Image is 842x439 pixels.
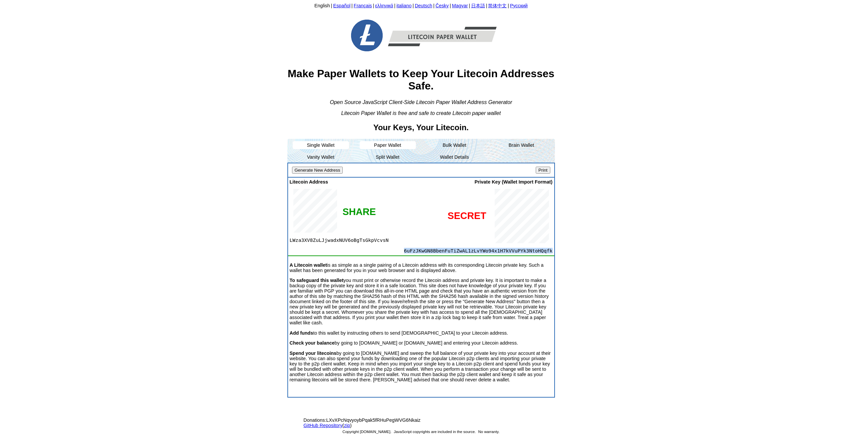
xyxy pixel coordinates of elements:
a: italiano [396,3,412,8]
b: Check your balance [290,340,335,346]
a: English [314,3,330,8]
li: Vanity Wallet [287,151,354,163]
li: Brain Wallet [488,139,555,151]
span: JavaScript copyrights are included in the source. [393,426,476,437]
a: zip [344,423,350,428]
li: Bulk Wallet [421,139,488,151]
a: Español [333,3,350,8]
span: ( ) [297,423,453,428]
a: Magyar [452,3,468,8]
li: Paper Wallet [360,141,416,149]
b: To safeguard this wallet [290,278,344,283]
p: to this wallet by instructing others to send [DEMOGRAPHIC_DATA] to your Litecoin address. [290,330,553,336]
span: Private Key (Wallet Import Format) [474,179,552,185]
h2: Your Keys, Your Litecoin. [287,123,555,132]
input: Print [536,167,550,174]
span: 6uFzJKwGN8BbenFuTiZwAL1zLvYWo94x1H7kVVuPYk3NtoHQqfk [369,248,553,253]
img: Free-Litecoin-Paper-Wallet [332,12,511,59]
div: Open Source JavaScript Client-Side Litecoin Paper Wallet Address Generator [287,99,555,105]
a: Deutsch [415,3,432,8]
div: | | | | | | | | | | [287,3,555,11]
p: by going to [DOMAIN_NAME] and sweep the full balance of your private key into your account at the... [290,351,553,382]
input: Generate New Address [292,167,343,174]
a: ελληνικά [375,3,393,8]
a: Русский [510,3,527,8]
div: SHARE [343,206,376,217]
span: LWza3XV8ZuLJjwadxNUV6oBgTsGkpVcvsN [290,237,369,243]
a: 日本語 [471,3,485,8]
a: Français [354,3,372,8]
span: Litecoin Address [290,179,328,185]
a: GitHub Repository [304,423,343,428]
h1: Make Paper Wallets to Keep Your Litecoin Addresses Safe. [287,68,555,92]
div: SECRET [448,210,486,221]
span: LXvXPcNqvyoybPqak5fRHuPegWVG6Nkaiz [297,417,453,423]
li: Split Wallet [354,151,421,163]
li: Single Wallet [293,141,349,149]
span: Copyright [DOMAIN_NAME]. [342,426,392,437]
li: Wallet Details [421,151,488,163]
p: is as simple as a single pairing of a Litecoin address with its corresponding Litecoin private ke... [290,262,553,273]
p: by going to [DOMAIN_NAME] or [DOMAIN_NAME] and entering your Litecoin address. [290,340,553,346]
b: Add funds [290,330,313,336]
p: you must print or otherwise record the Litecoin address and private key. It is important to make ... [290,278,553,325]
span: Donations: [304,417,326,423]
b: Spend your litecoins [290,351,337,356]
span: No warranty. [477,426,500,437]
div: Litecoin Paper Wallet is free and safe to create Litecoin paper wallet [287,110,555,116]
b: A Litecoin wallet [290,262,327,268]
a: Česky [435,3,449,8]
a: 简体中文 [488,3,507,8]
